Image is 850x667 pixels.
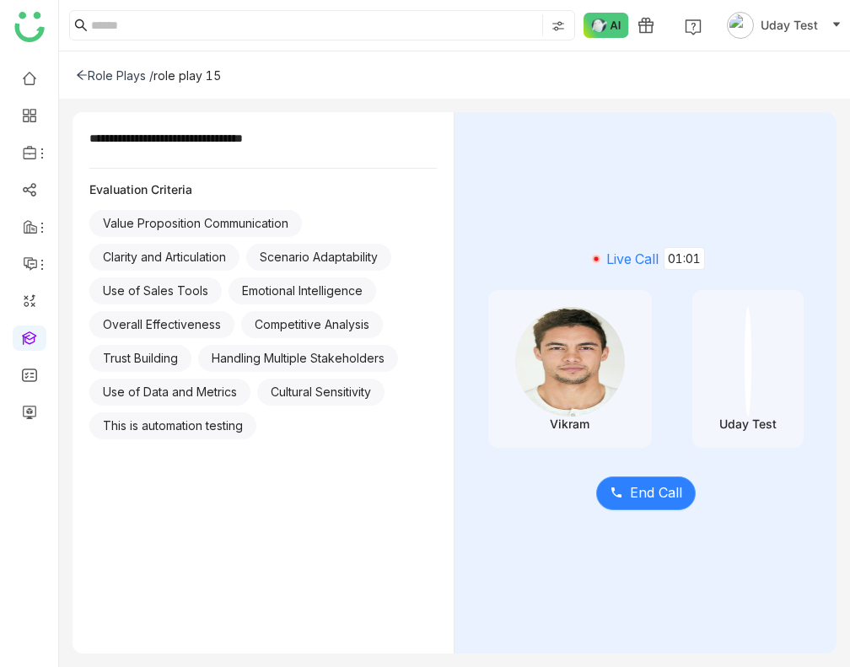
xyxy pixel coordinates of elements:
[724,12,845,39] button: Uday Test
[89,379,250,406] div: Use of Data and Metrics
[89,244,239,271] div: Clarity and Articulation
[515,307,625,417] img: 68930212d8d78f14571aeecf
[89,277,222,304] div: Use of Sales Tools
[89,311,234,338] div: Overall Effectiveness
[719,417,777,431] div: Uday Test
[198,345,398,372] div: Handling Multiple Stakeholders
[551,19,565,33] img: search-type.svg
[738,307,758,417] img: 6851153c512bef77ea245893
[630,482,682,503] span: End Call
[153,68,221,83] div: role play 15
[14,12,45,42] img: logo
[550,417,589,431] div: Vikram
[89,210,302,237] div: Value Proposition Communication
[664,247,705,270] span: 01:01
[685,19,702,35] img: help.svg
[584,13,629,38] img: ask-buddy-normal.svg
[89,182,437,196] div: Evaluation Criteria
[76,68,153,83] div: Role Plays /
[761,16,818,35] span: Uday Test
[89,412,256,439] div: This is automation testing
[229,277,376,304] div: Emotional Intelligence
[241,311,383,338] div: Competitive Analysis
[89,345,191,372] div: Trust Building
[481,247,810,270] div: Live Call
[246,244,391,271] div: Scenario Adaptability
[727,12,754,39] img: avatar
[586,249,606,269] img: live
[596,476,696,510] button: End Call
[257,379,385,406] div: Cultural Sensitivity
